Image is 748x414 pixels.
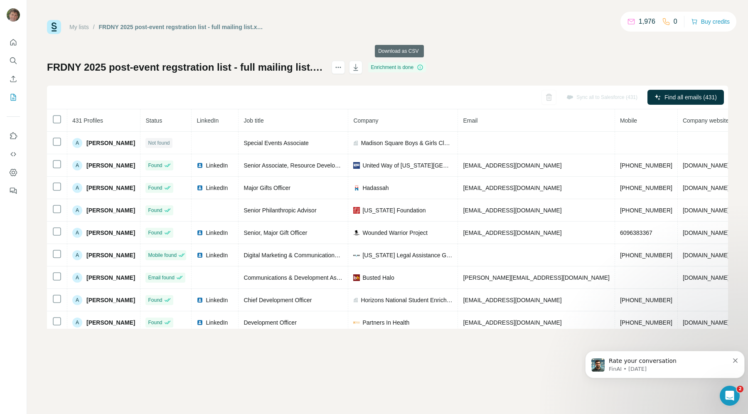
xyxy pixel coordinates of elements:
[197,229,203,236] img: LinkedIn logo
[353,185,360,191] img: company-logo
[244,274,355,281] span: Communications & Development Associate
[620,185,672,191] span: [PHONE_NUMBER]
[206,318,228,327] span: LinkedIn
[86,318,135,327] span: [PERSON_NAME]
[244,162,351,169] span: Senior Associate, Resource Development
[47,61,324,74] h1: FRDNY 2025 post-event regstration list - full mailing list.xlsx - All-registrants- address only (1)
[244,297,312,303] span: Chief Development Officer
[206,184,228,192] span: LinkedIn
[620,297,672,303] span: [PHONE_NUMBER]
[683,229,729,236] span: [DOMAIN_NAME]
[353,207,360,214] img: company-logo
[72,318,82,328] div: A
[148,229,162,237] span: Found
[674,17,677,27] p: 0
[244,117,263,124] span: Job title
[86,184,135,192] span: [PERSON_NAME]
[664,93,717,101] span: Find all emails (431)
[244,185,290,191] span: Major Gifts Officer
[206,161,228,170] span: LinkedIn
[206,251,228,259] span: LinkedIn
[362,229,427,237] span: Wounded Warrior Project
[683,117,729,124] span: Company website
[7,165,20,180] button: Dashboard
[206,296,228,304] span: LinkedIn
[7,128,20,143] button: Use Surfe on LinkedIn
[463,274,609,281] span: [PERSON_NAME][EMAIL_ADDRESS][DOMAIN_NAME]
[244,229,307,236] span: Senior, Major Gift Officer
[244,252,369,259] span: Digital Marketing & Communications Coordinator
[353,274,360,281] img: company-logo
[72,250,82,260] div: A
[72,205,82,215] div: A
[148,251,177,259] span: Mobile found
[362,206,426,214] span: [US_STATE] Foundation
[362,251,453,259] span: [US_STATE] Legal Assistance Group
[353,252,360,259] img: company-logo
[7,53,20,68] button: Search
[197,162,203,169] img: LinkedIn logo
[86,274,135,282] span: [PERSON_NAME]
[197,252,203,259] img: LinkedIn logo
[148,207,162,214] span: Found
[7,183,20,198] button: Feedback
[361,139,453,147] span: Madison Square Boys & Girls Club Foundation
[647,90,724,105] button: Find all emails (431)
[206,229,228,237] span: LinkedIn
[86,229,135,237] span: [PERSON_NAME]
[620,229,652,236] span: 6096383367
[148,319,162,326] span: Found
[620,207,672,214] span: [PHONE_NUMBER]
[86,251,135,259] span: [PERSON_NAME]
[197,319,203,326] img: LinkedIn logo
[463,297,561,303] span: [EMAIL_ADDRESS][DOMAIN_NAME]
[691,16,730,27] button: Buy credits
[244,319,296,326] span: Development Officer
[145,117,162,124] span: Status
[353,117,378,124] span: Company
[72,160,82,170] div: A
[720,386,740,406] iframe: Intercom live chat
[7,90,20,105] button: My lists
[244,140,308,146] span: Special Events Associate
[7,8,20,22] img: Avatar
[463,229,561,236] span: [EMAIL_ADDRESS][DOMAIN_NAME]
[86,206,135,214] span: [PERSON_NAME]
[7,71,20,86] button: Enrich CSV
[361,296,453,304] span: Horizons National Student Enrichment Program
[620,162,672,169] span: [PHONE_NUMBER]
[620,252,672,259] span: [PHONE_NUMBER]
[683,319,729,326] span: [DOMAIN_NAME]
[463,185,561,191] span: [EMAIL_ADDRESS][DOMAIN_NAME]
[148,184,162,192] span: Found
[93,23,95,31] li: /
[353,229,360,236] img: company-logo
[463,207,561,214] span: [EMAIL_ADDRESS][DOMAIN_NAME]
[7,147,20,162] button: Use Surfe API
[463,117,477,124] span: Email
[362,318,409,327] span: Partners In Health
[737,386,743,392] span: 2
[72,117,103,124] span: 431 Profiles
[7,35,20,50] button: Quick start
[683,252,729,259] span: [DOMAIN_NAME]
[582,333,748,392] iframe: Intercom notifications message
[47,20,61,34] img: Surfe Logo
[683,162,729,169] span: [DOMAIN_NAME]
[362,274,394,282] span: Busted Halo
[86,161,135,170] span: [PERSON_NAME]
[332,61,345,74] button: actions
[86,296,135,304] span: [PERSON_NAME]
[72,228,82,238] div: A
[463,162,561,169] span: [EMAIL_ADDRESS][DOMAIN_NAME]
[72,183,82,193] div: A
[72,273,82,283] div: A
[197,117,219,124] span: LinkedIn
[683,185,729,191] span: [DOMAIN_NAME]
[362,184,389,192] span: Hadassah
[148,162,162,169] span: Found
